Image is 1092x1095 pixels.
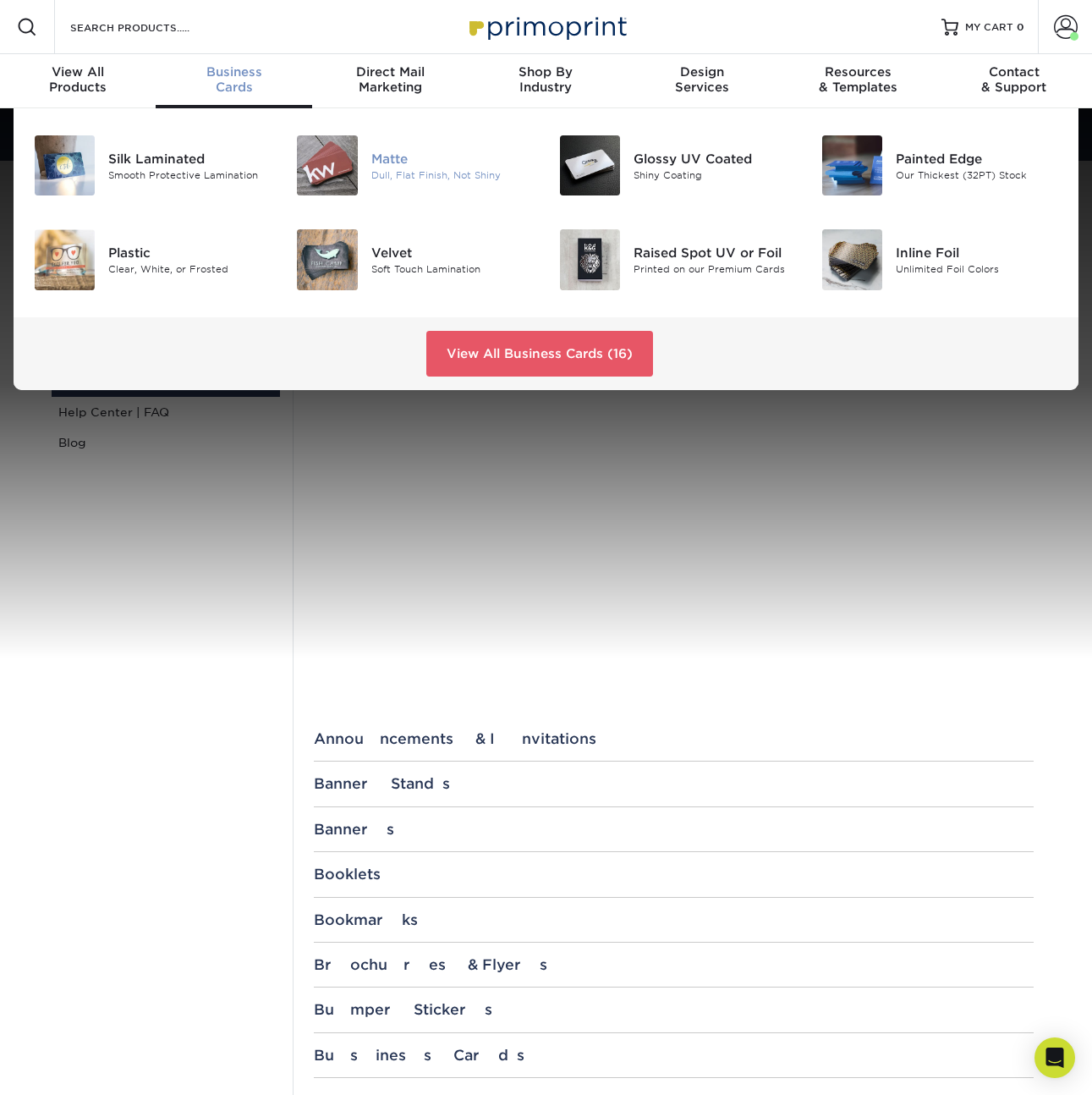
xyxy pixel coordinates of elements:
div: Printed on our Premium Cards [634,262,796,277]
span: Contact [936,64,1092,80]
div: Shiny Coating [634,168,796,182]
div: Plastic [108,244,271,262]
div: Painted Edge [896,149,1058,168]
span: Design [624,64,780,80]
div: Velvet [371,244,534,262]
div: Silk Laminated [108,149,271,168]
span: Business [156,64,311,80]
img: Primoprint [462,8,631,45]
div: Soft Touch Lamination [371,262,534,277]
div: Banner Stands [314,775,1034,792]
a: View All Business Cards (16) [426,331,653,377]
a: Velvet Business Cards Velvet Soft Touch Lamination [296,223,533,296]
div: Services [624,64,780,95]
img: Raised Spot UV or Foil Business Cards [560,229,620,289]
a: Plastic Business Cards Plastic Clear, White, or Frosted [34,223,271,296]
img: Glossy UV Coated Business Cards [560,135,620,195]
a: BusinessCards [156,54,311,108]
a: Resources& Templates [780,54,936,108]
div: Brochures & Flyers [314,956,1034,973]
a: Inline Foil Business Cards Inline Foil Unlimited Foil Colors [821,223,1058,296]
div: Clear, White, or Frosted [108,262,271,277]
div: Booklets [314,866,1034,883]
div: Business Cards [314,1047,1034,1064]
span: 0 [1017,21,1024,33]
div: Open Intercom Messenger [1034,1037,1075,1078]
div: Inline Foil [896,244,1058,262]
img: Velvet Business Cards [297,229,357,289]
div: Our Thickest (32PT) Stock [896,168,1058,182]
div: Matte [371,149,534,168]
img: Silk Laminated Business Cards [35,135,95,195]
div: Raised Spot UV or Foil [634,244,796,262]
div: Cards [156,64,311,95]
span: Resources [780,64,936,80]
div: Bookmarks [314,911,1034,928]
div: & Templates [780,64,936,95]
span: Shop By [468,64,623,80]
div: & Support [936,64,1092,95]
div: Unlimited Foil Colors [896,262,1058,277]
a: DesignServices [624,54,780,108]
a: Contact& Support [936,54,1092,108]
span: MY CART [965,20,1013,35]
a: Matte Business Cards Matte Dull, Flat Finish, Not Shiny [296,129,533,202]
img: Inline Foil Business Cards [822,229,882,289]
div: Glossy UV Coated [634,149,796,168]
img: Painted Edge Business Cards [822,135,882,195]
a: Glossy UV Coated Business Cards Glossy UV Coated Shiny Coating [559,129,796,202]
input: SEARCH PRODUCTS..... [69,17,233,37]
div: Announcements & Invitations [314,730,1034,747]
a: Painted Edge Business Cards Painted Edge Our Thickest (32PT) Stock [821,129,1058,202]
div: Smooth Protective Lamination [108,168,271,182]
a: Silk Laminated Business Cards Silk Laminated Smooth Protective Lamination [34,129,271,202]
a: Direct MailMarketing [312,54,468,108]
div: Banners [314,821,1034,838]
div: Bumper Stickers [314,1001,1034,1018]
span: Direct Mail [312,64,468,80]
img: Matte Business Cards [297,135,357,195]
div: Dull, Flat Finish, Not Shiny [371,168,534,182]
a: Raised Spot UV or Foil Business Cards Raised Spot UV or Foil Printed on our Premium Cards [559,223,796,296]
div: Industry [468,64,623,95]
a: Shop ByIndustry [468,54,623,108]
img: Plastic Business Cards [35,229,95,289]
div: Marketing [312,64,468,95]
